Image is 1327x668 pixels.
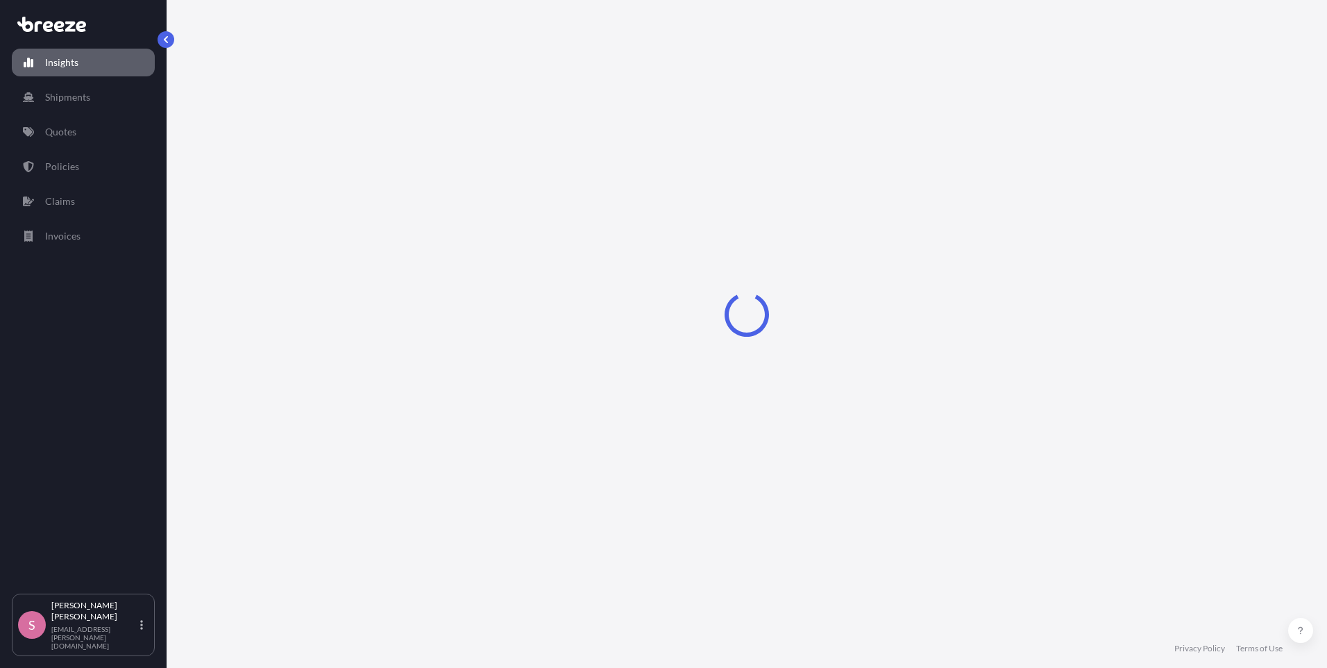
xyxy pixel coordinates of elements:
[28,618,35,632] span: S
[1236,643,1283,654] a: Terms of Use
[12,49,155,76] a: Insights
[51,625,137,650] p: [EMAIL_ADDRESS][PERSON_NAME][DOMAIN_NAME]
[45,56,78,69] p: Insights
[51,600,137,622] p: [PERSON_NAME] [PERSON_NAME]
[45,194,75,208] p: Claims
[45,125,76,139] p: Quotes
[12,83,155,111] a: Shipments
[12,118,155,146] a: Quotes
[12,187,155,215] a: Claims
[45,90,90,104] p: Shipments
[1174,643,1225,654] a: Privacy Policy
[45,229,81,243] p: Invoices
[45,160,79,174] p: Policies
[12,153,155,181] a: Policies
[12,222,155,250] a: Invoices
